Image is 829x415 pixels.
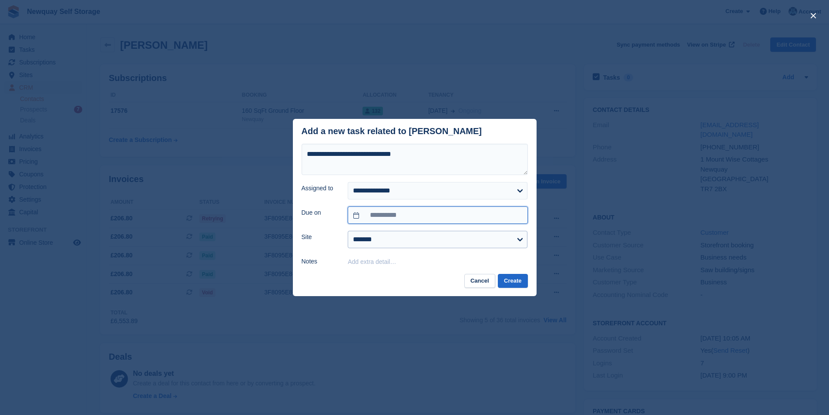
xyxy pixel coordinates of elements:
[302,233,338,242] label: Site
[464,274,495,288] button: Cancel
[302,208,338,217] label: Due on
[498,274,527,288] button: Create
[302,126,482,136] div: Add a new task related to [PERSON_NAME]
[806,9,820,23] button: close
[302,184,338,193] label: Assigned to
[348,258,396,265] button: Add extra detail…
[302,257,338,266] label: Notes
